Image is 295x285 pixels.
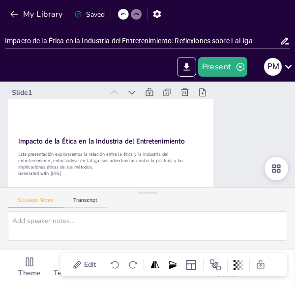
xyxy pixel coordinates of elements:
p: Esta presentación exploraremos la relación entre la ética y la industria del entretenimiento, enf... [81,39,251,148]
button: Transcript [63,197,107,208]
div: Add images, graphics, shapes or video [167,250,206,285]
span: Theme [18,268,41,279]
span: Position [209,259,221,271]
span: Edit [82,260,98,269]
div: Add a table [246,250,285,285]
div: Layout [183,257,199,273]
span: Template [54,268,84,279]
div: Add text boxes [88,250,128,285]
div: Get real-time input from your audience [128,250,167,285]
div: Change the overall theme [10,250,49,285]
button: Speaker Notes [8,197,63,208]
div: Add ready made slides [49,250,88,285]
div: Saved [74,10,105,19]
button: P M [264,57,282,77]
strong: Impacto de la Ética en la Industria del Entretenimiento [110,60,259,151]
button: Export to PowerPoint [177,57,196,77]
p: Generated with [URL] [78,33,241,131]
input: Insert title [5,34,280,48]
button: My Library [7,6,67,22]
div: Slide 1 [205,99,289,153]
button: Present [198,57,247,77]
div: P M [264,58,282,76]
div: Add charts and graphs [206,250,246,285]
